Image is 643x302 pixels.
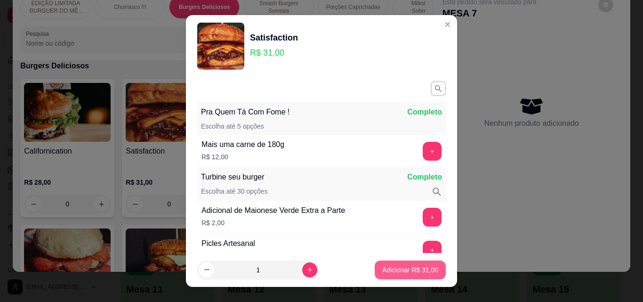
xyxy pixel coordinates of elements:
div: Mais uma carne de 180g [201,139,284,150]
p: R$ 12,00 [201,152,284,162]
p: Adicionar R$ 31,00 [382,265,438,275]
img: product-image [197,23,244,70]
p: R$ 3,00 [201,251,255,261]
p: Completo [407,171,442,183]
button: Adicionar R$ 31,00 [375,261,446,279]
p: R$ 31,00 [250,46,298,59]
button: Close [440,17,455,32]
div: Adicional de Maionese Verde Extra a Parte [201,205,345,216]
button: add [423,241,442,260]
p: Turbine seu burger [201,171,265,183]
button: decrease-product-quantity [199,262,214,278]
p: R$ 2,00 [201,218,345,228]
div: Satisfaction [250,31,298,44]
button: add [423,142,442,161]
button: increase-product-quantity [302,262,317,278]
p: Escolha até 5 opções [201,122,264,131]
button: add [423,208,442,227]
p: Pra Quem Tá Com Fome ! [201,106,289,118]
div: Picles Artesanal [201,238,255,249]
p: Escolha até 30 opções [201,187,268,197]
p: Completo [407,106,442,118]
